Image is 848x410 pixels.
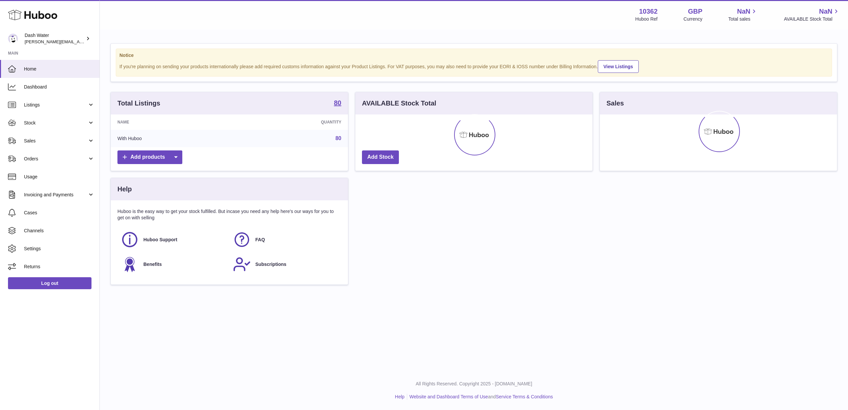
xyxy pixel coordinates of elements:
[111,130,236,147] td: With Huboo
[24,84,94,90] span: Dashboard
[24,192,87,198] span: Invoicing and Payments
[24,138,87,144] span: Sales
[24,66,94,72] span: Home
[117,208,341,221] p: Huboo is the easy way to get your stock fulfilled. But incase you need any help here's our ways f...
[684,16,703,22] div: Currency
[737,7,750,16] span: NaN
[121,231,226,249] a: Huboo Support
[117,185,132,194] h3: Help
[407,394,553,400] li: and
[819,7,832,16] span: NaN
[728,7,758,22] a: NaN Total sales
[410,394,488,399] a: Website and Dashboard Terms of Use
[362,99,436,108] h3: AVAILABLE Stock Total
[496,394,553,399] a: Service Terms & Conditions
[24,102,87,108] span: Listings
[606,99,624,108] h3: Sales
[24,228,94,234] span: Channels
[334,100,341,107] a: 80
[143,261,162,268] span: Benefits
[233,255,338,273] a: Subscriptions
[24,264,94,270] span: Returns
[362,150,399,164] a: Add Stock
[395,394,405,399] a: Help
[255,237,265,243] span: FAQ
[117,150,182,164] a: Add products
[784,7,840,22] a: NaN AVAILABLE Stock Total
[233,231,338,249] a: FAQ
[25,32,85,45] div: Dash Water
[143,237,177,243] span: Huboo Support
[119,52,828,59] strong: Notice
[105,381,843,387] p: All Rights Reserved. Copyright 2025 - [DOMAIN_NAME]
[24,156,87,162] span: Orders
[24,210,94,216] span: Cases
[255,261,286,268] span: Subscriptions
[121,255,226,273] a: Benefits
[111,114,236,130] th: Name
[119,59,828,73] div: If you're planning on sending your products internationally please add required customs informati...
[688,7,702,16] strong: GBP
[639,7,658,16] strong: 10362
[236,114,348,130] th: Quantity
[334,100,341,106] strong: 80
[24,246,94,252] span: Settings
[598,60,639,73] a: View Listings
[784,16,840,22] span: AVAILABLE Stock Total
[24,120,87,126] span: Stock
[635,16,658,22] div: Huboo Ref
[728,16,758,22] span: Total sales
[25,39,133,44] span: [PERSON_NAME][EMAIL_ADDRESS][DOMAIN_NAME]
[335,135,341,141] a: 80
[24,174,94,180] span: Usage
[117,99,160,108] h3: Total Listings
[8,277,91,289] a: Log out
[8,34,18,44] img: james@dash-water.com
